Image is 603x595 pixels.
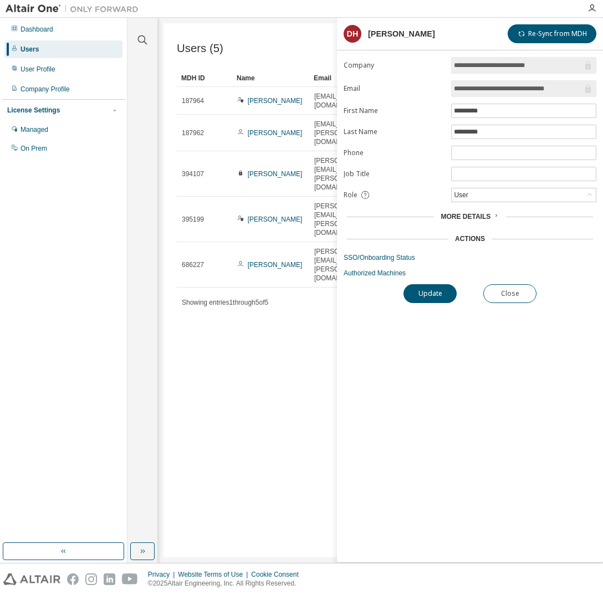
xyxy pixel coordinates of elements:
span: 187964 [182,96,204,105]
span: [EMAIL_ADDRESS][PERSON_NAME][DOMAIN_NAME] [314,120,374,146]
a: SSO/Onboarding Status [344,253,596,262]
span: [PERSON_NAME][EMAIL_ADDRESS][PERSON_NAME][DOMAIN_NAME] [314,202,374,237]
span: 686227 [182,260,204,269]
div: Email [314,69,360,87]
a: [PERSON_NAME] [248,129,303,137]
a: [PERSON_NAME] [248,216,303,223]
div: Users [21,45,39,54]
div: MDH ID [181,69,228,87]
label: First Name [344,106,444,115]
p: © 2025 Altair Engineering, Inc. All Rights Reserved. [148,579,305,588]
a: [PERSON_NAME] [248,97,303,105]
div: Cookie Consent [251,570,305,579]
img: youtube.svg [122,573,138,585]
img: facebook.svg [67,573,79,585]
span: 187962 [182,129,204,137]
span: [PERSON_NAME][EMAIL_ADDRESS][PERSON_NAME][DOMAIN_NAME] [314,247,374,283]
div: User [452,189,469,201]
button: Update [403,284,457,303]
div: On Prem [21,144,47,153]
div: User [452,188,596,202]
a: [PERSON_NAME] [248,170,303,178]
div: Privacy [148,570,178,579]
span: Showing entries 1 through 5 of 5 [182,299,268,306]
div: Name [237,69,305,87]
span: [EMAIL_ADDRESS][DOMAIN_NAME] [314,92,374,110]
label: Last Name [344,127,444,136]
img: instagram.svg [85,573,97,585]
button: Re-Sync from MDH [508,24,596,43]
a: Authorized Machines [344,269,596,278]
div: Company Profile [21,85,70,94]
div: [PERSON_NAME] [368,29,435,38]
img: Altair One [6,3,144,14]
span: More Details [441,213,490,220]
div: Actions [455,234,485,243]
span: [PERSON_NAME][EMAIL_ADDRESS][PERSON_NAME][DOMAIN_NAME] [314,156,374,192]
span: 395199 [182,215,204,224]
span: 394107 [182,170,204,178]
label: Job Title [344,170,444,178]
span: Role [344,191,357,199]
div: Dashboard [21,25,53,34]
label: Company [344,61,444,70]
div: Website Terms of Use [178,570,251,579]
div: DH [344,25,361,43]
button: Close [483,284,536,303]
label: Email [344,84,444,93]
img: altair_logo.svg [3,573,60,585]
div: Managed [21,125,48,134]
img: linkedin.svg [104,573,115,585]
a: [PERSON_NAME] [248,261,303,269]
div: User Profile [21,65,55,74]
div: License Settings [7,106,60,115]
label: Phone [344,148,444,157]
span: Users (5) [177,42,223,55]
